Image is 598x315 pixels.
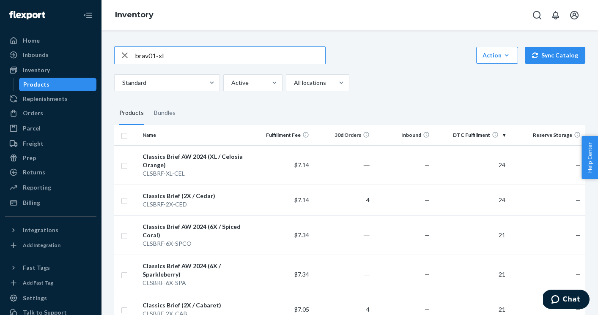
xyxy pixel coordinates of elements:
[23,294,47,302] div: Settings
[5,291,96,305] a: Settings
[294,196,309,204] span: $7.14
[582,136,598,179] button: Help Center
[23,198,40,207] div: Billing
[80,7,96,24] button: Close Navigation
[5,240,96,250] a: Add Integration
[313,145,373,185] td: ―
[5,223,96,237] button: Integrations
[576,231,581,239] span: —
[143,169,249,178] div: CLSBRF-XL-CEL
[5,122,96,135] a: Parcel
[143,279,249,287] div: CLSBRF-6X-SPA
[5,34,96,47] a: Home
[139,125,252,145] th: Name
[476,47,518,64] button: Action
[23,80,49,89] div: Products
[23,263,50,272] div: Fast Tags
[230,79,231,87] input: Active
[483,51,512,60] div: Action
[576,161,581,168] span: —
[143,200,249,209] div: CLSBRF-2X-CED
[23,66,50,74] div: Inventory
[425,161,430,168] span: —
[294,306,309,313] span: $7.05
[543,290,590,311] iframe: Opens a widget where you can chat to one of our agents
[23,109,43,117] div: Orders
[529,7,546,24] button: Open Search Box
[23,51,49,59] div: Inbounds
[23,36,40,45] div: Home
[566,7,583,24] button: Open account menu
[425,196,430,204] span: —
[294,161,309,168] span: $7.14
[23,242,60,249] div: Add Integration
[5,48,96,62] a: Inbounds
[433,255,508,294] td: 21
[23,95,68,103] div: Replenishments
[313,215,373,255] td: ―
[5,278,96,288] a: Add Fast Tag
[5,106,96,120] a: Orders
[115,10,154,19] a: Inventory
[23,226,58,234] div: Integrations
[143,192,249,200] div: Classics Brief (2X / Cedar)
[525,47,585,64] button: Sync Catalog
[143,262,249,279] div: Classics Brief AW 2024 (6X / Sparkleberry)
[433,145,508,185] td: 24
[5,92,96,106] a: Replenishments
[19,78,97,91] a: Products
[294,231,309,239] span: $7.34
[425,271,430,278] span: —
[313,255,373,294] td: ―
[5,181,96,194] a: Reporting
[5,63,96,77] a: Inventory
[576,196,581,204] span: —
[143,301,249,310] div: Classics Brief (2X / Cabaret)
[5,261,96,274] button: Fast Tags
[509,125,584,145] th: Reserve Storage
[433,185,508,215] td: 24
[313,185,373,215] td: 4
[23,154,36,162] div: Prep
[154,101,176,125] div: Bundles
[425,231,430,239] span: —
[5,196,96,209] a: Billing
[143,152,249,169] div: Classics Brief AW 2024 (XL / Celosia Orange)
[547,7,564,24] button: Open notifications
[143,239,249,248] div: CLSBRF-6X-SPCO
[23,139,44,148] div: Freight
[293,79,294,87] input: All locations
[23,183,51,192] div: Reporting
[119,101,144,125] div: Products
[576,306,581,313] span: —
[5,137,96,150] a: Freight
[425,306,430,313] span: —
[108,3,160,27] ol: breadcrumbs
[121,79,122,87] input: Standard
[373,125,433,145] th: Inbound
[143,223,249,239] div: Classics Brief AW 2024 (6X / Spiced Coral)
[252,125,313,145] th: Fulfillment Fee
[433,215,508,255] td: 21
[5,166,96,179] a: Returns
[23,168,45,177] div: Returns
[294,271,309,278] span: $7.34
[576,271,581,278] span: —
[23,279,53,286] div: Add Fast Tag
[23,124,41,133] div: Parcel
[5,151,96,165] a: Prep
[313,125,373,145] th: 30d Orders
[9,11,45,19] img: Flexport logo
[433,125,508,145] th: DTC Fulfillment
[135,47,325,64] input: Search inventory by name or sku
